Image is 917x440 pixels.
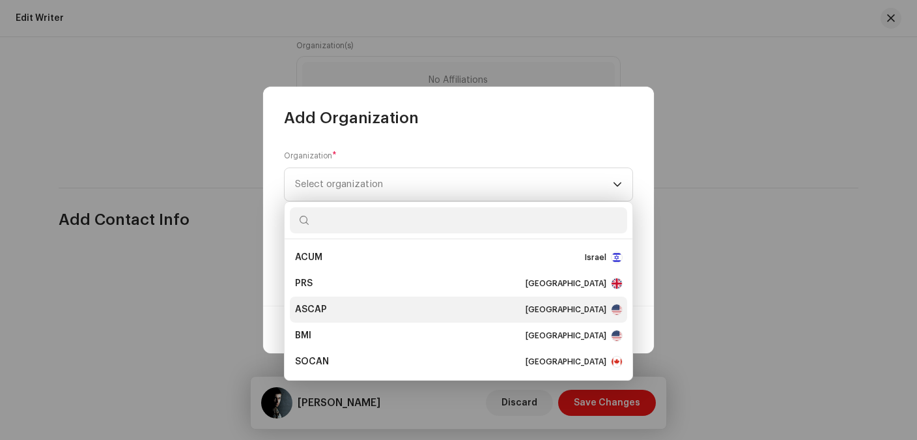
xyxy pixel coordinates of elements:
[295,329,311,342] div: BMI
[290,375,627,401] li: AACIMH
[295,355,329,368] div: SOCAN
[290,349,627,375] li: SOCAN
[295,251,322,264] div: ACUM
[290,297,627,323] li: ASCAP
[290,271,627,297] li: PRS
[290,244,627,271] li: ACUM
[284,108,419,128] span: Add Organization
[295,303,327,316] div: ASCAP
[526,329,606,342] div: [GEOGRAPHIC_DATA]
[613,168,622,201] div: dropdown trigger
[290,323,627,349] li: BMI
[526,277,606,290] div: [GEOGRAPHIC_DATA]
[585,251,606,264] div: Israel
[526,303,606,316] div: [GEOGRAPHIC_DATA]
[284,149,332,162] small: Organization
[295,277,313,290] div: PRS
[295,179,383,189] span: Select organization
[295,168,613,201] span: Select organization
[526,355,606,368] div: [GEOGRAPHIC_DATA]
